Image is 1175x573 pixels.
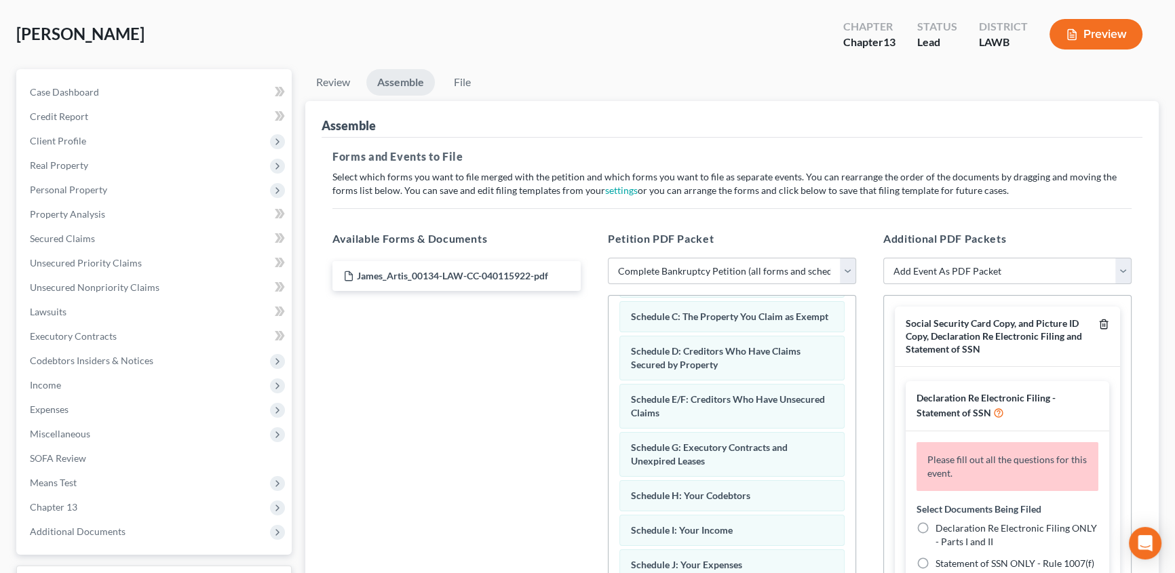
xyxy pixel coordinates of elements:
[631,490,750,501] span: Schedule H: Your Codebtors
[631,345,801,370] span: Schedule D: Creditors Who Have Claims Secured by Property
[30,233,95,244] span: Secured Claims
[30,184,107,195] span: Personal Property
[30,208,105,220] span: Property Analysis
[19,300,292,324] a: Lawsuits
[979,35,1028,50] div: LAWB
[883,231,1132,247] h5: Additional PDF Packets
[30,452,86,464] span: SOFA Review
[883,35,895,48] span: 13
[608,232,714,245] span: Petition PDF Packet
[631,559,742,570] span: Schedule J: Your Expenses
[332,170,1132,197] p: Select which forms you want to file merged with the petition and which forms you want to file as ...
[30,257,142,269] span: Unsecured Priority Claims
[366,69,435,96] a: Assemble
[30,159,88,171] span: Real Property
[30,428,90,439] span: Miscellaneous
[19,446,292,471] a: SOFA Review
[19,202,292,226] a: Property Analysis
[605,184,638,196] a: settings
[19,226,292,251] a: Secured Claims
[30,403,69,415] span: Expenses
[30,526,126,537] span: Additional Documents
[332,231,581,247] h5: Available Forms & Documents
[19,80,292,104] a: Case Dashboard
[927,454,1087,479] span: Please fill out all the questions for this event.
[631,524,733,536] span: Schedule I: Your Income
[906,317,1093,355] div: Social Security Card Copy, and Picture ID Copy, Declaration Re Electronic Filing and Statement of...
[30,355,153,366] span: Codebtors Insiders & Notices
[322,117,376,134] div: Assemble
[30,111,88,122] span: Credit Report
[19,275,292,300] a: Unsecured Nonpriority Claims
[440,69,484,96] a: File
[917,392,1056,418] span: Declaration Re Electronic Filing - Statement of SSN
[917,19,957,35] div: Status
[917,35,957,50] div: Lead
[843,19,895,35] div: Chapter
[936,522,1097,547] span: Declaration Re Electronic Filing ONLY - Parts I and II
[1049,19,1142,50] button: Preview
[30,379,61,391] span: Income
[1129,527,1161,559] div: Open Intercom Messenger
[631,311,828,322] span: Schedule C: The Property You Claim as Exempt
[30,477,77,488] span: Means Test
[631,441,788,467] span: Schedule G: Executory Contracts and Unexpired Leases
[19,104,292,129] a: Credit Report
[357,270,548,281] span: James_Artis_00134-LAW-CC-040115922-pdf
[305,69,361,96] a: Review
[30,86,99,98] span: Case Dashboard
[332,149,1132,165] h5: Forms and Events to File
[30,306,66,317] span: Lawsuits
[30,135,86,146] span: Client Profile
[30,281,159,293] span: Unsecured Nonpriority Claims
[19,251,292,275] a: Unsecured Priority Claims
[30,501,77,513] span: Chapter 13
[631,393,825,418] span: Schedule E/F: Creditors Who Have Unsecured Claims
[19,324,292,349] a: Executory Contracts
[16,24,145,43] span: [PERSON_NAME]
[843,35,895,50] div: Chapter
[917,502,1041,516] label: Select Documents Being Filed
[30,330,117,342] span: Executory Contracts
[979,19,1028,35] div: District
